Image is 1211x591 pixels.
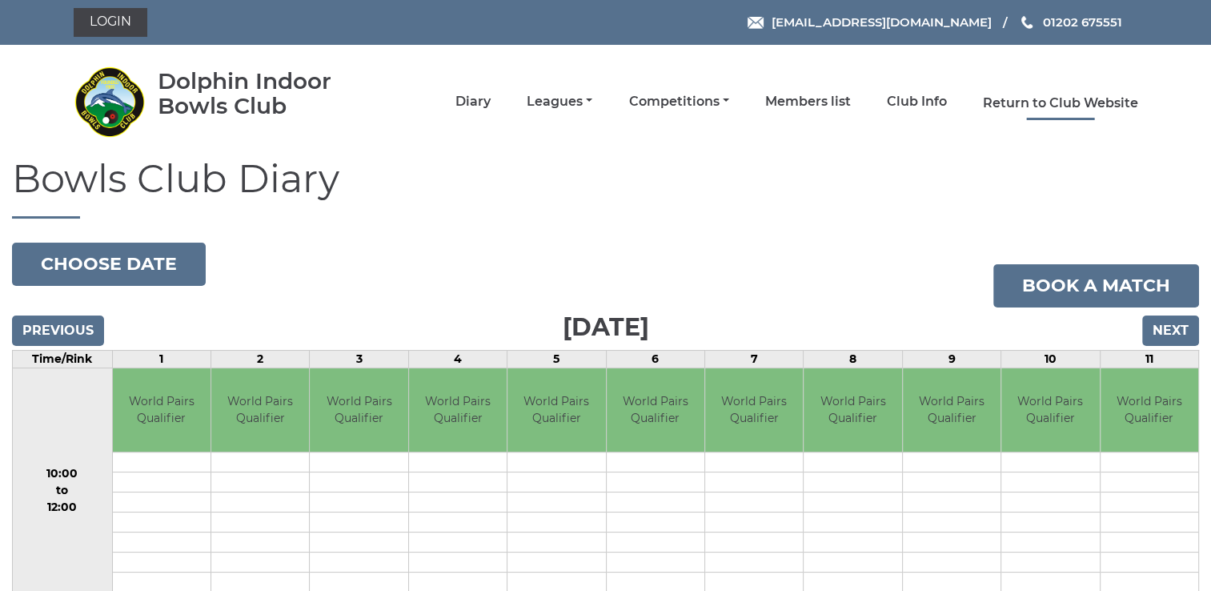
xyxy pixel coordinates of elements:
a: Leagues [527,93,592,111]
td: 3 [310,350,408,368]
a: Club Info [887,93,947,111]
td: World Pairs Qualifier [903,368,1000,452]
span: [EMAIL_ADDRESS][DOMAIN_NAME] [771,14,991,30]
a: Phone us 01202 675551 [1019,13,1121,31]
td: 6 [606,350,704,368]
td: World Pairs Qualifier [1001,368,1099,452]
a: Members list [765,93,851,111]
td: World Pairs Qualifier [211,368,309,452]
td: World Pairs Qualifier [804,368,901,452]
td: World Pairs Qualifier [705,368,803,452]
a: Return to Club Website [983,94,1138,112]
img: Phone us [1021,16,1033,29]
td: Time/Rink [13,350,113,368]
a: Competitions [628,93,728,111]
td: World Pairs Qualifier [1101,368,1199,452]
td: 4 [408,350,507,368]
a: Email [EMAIL_ADDRESS][DOMAIN_NAME] [748,13,991,31]
span: 01202 675551 [1042,14,1121,30]
td: World Pairs Qualifier [409,368,507,452]
td: World Pairs Qualifier [607,368,704,452]
td: World Pairs Qualifier [113,368,211,452]
td: 2 [211,350,309,368]
input: Next [1142,316,1199,346]
td: 11 [1100,350,1199,368]
td: 9 [902,350,1000,368]
td: World Pairs Qualifier [310,368,407,452]
div: Dolphin Indoor Bowls Club [158,69,378,119]
a: Login [74,8,147,37]
td: 1 [112,350,211,368]
td: 5 [507,350,606,368]
a: Diary [455,93,491,111]
td: World Pairs Qualifier [507,368,605,452]
td: 10 [1001,350,1100,368]
img: Dolphin Indoor Bowls Club [74,66,146,138]
button: Choose date [12,243,206,286]
a: Book a match [993,264,1199,308]
img: Email [748,17,764,29]
td: 7 [704,350,803,368]
h1: Bowls Club Diary [12,158,1199,219]
input: Previous [12,316,104,346]
td: 8 [804,350,902,368]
